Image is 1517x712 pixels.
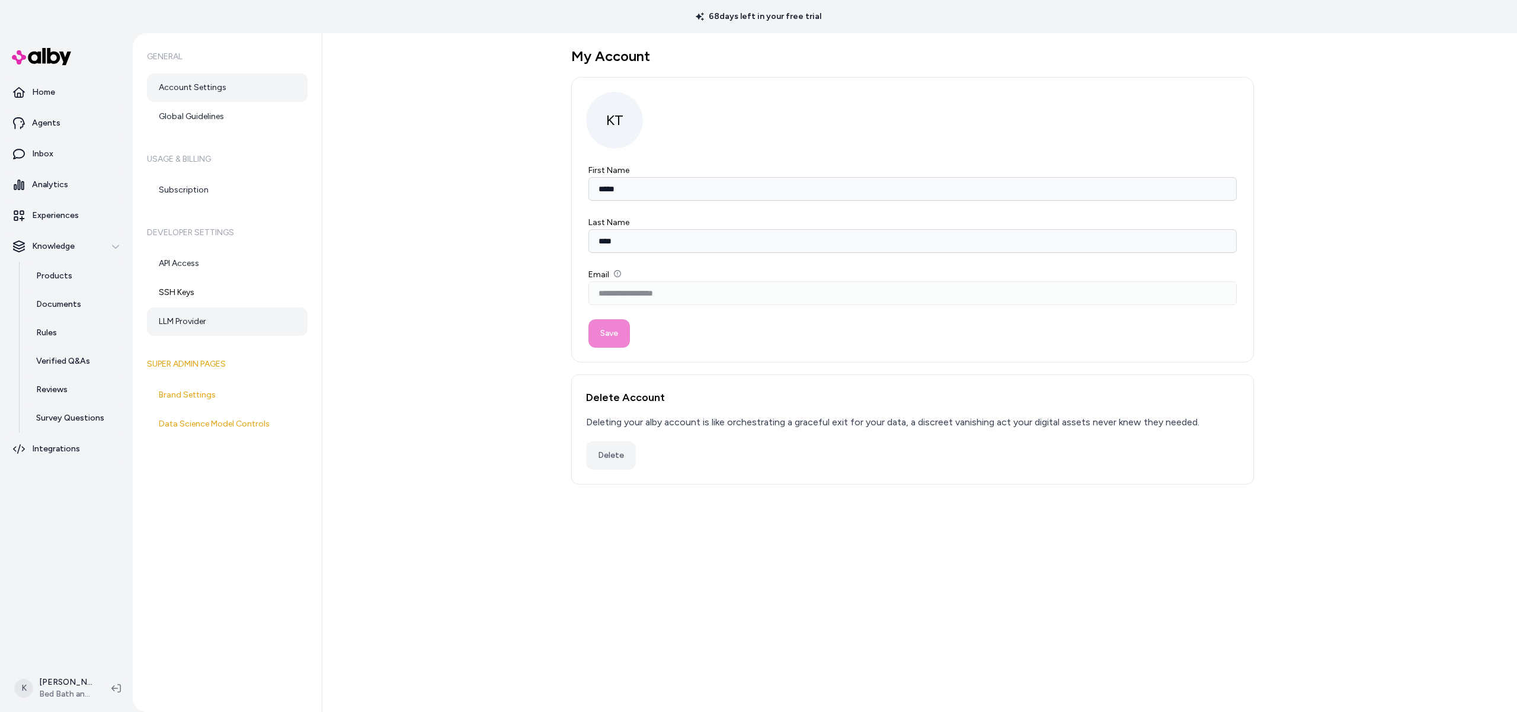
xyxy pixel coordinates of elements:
[571,47,1254,65] h1: My Account
[32,240,75,252] p: Knowledge
[147,348,308,381] h6: Super Admin Pages
[147,249,308,278] a: API Access
[32,148,53,160] p: Inbox
[5,140,128,168] a: Inbox
[147,410,308,438] a: Data Science Model Controls
[32,443,80,455] p: Integrations
[147,143,308,176] h6: Usage & Billing
[147,307,308,336] a: LLM Provider
[36,355,90,367] p: Verified Q&As
[5,435,128,463] a: Integrations
[588,217,629,227] label: Last Name
[147,278,308,307] a: SSH Keys
[39,676,92,688] p: [PERSON_NAME]
[586,441,636,470] button: Delete
[614,270,621,277] button: Email
[39,688,92,700] span: Bed Bath and Beyond
[24,319,128,347] a: Rules
[588,165,629,175] label: First Name
[36,384,68,396] p: Reviews
[24,262,128,290] a: Products
[24,404,128,432] a: Survey Questions
[32,179,68,191] p: Analytics
[689,11,828,23] p: 68 days left in your free trial
[147,102,308,131] a: Global Guidelines
[586,415,1199,429] div: Deleting your alby account is like orchestrating a graceful exit for your data, a discreet vanish...
[24,290,128,319] a: Documents
[24,376,128,404] a: Reviews
[32,210,79,222] p: Experiences
[36,270,72,282] p: Products
[12,48,71,65] img: alby Logo
[147,216,308,249] h6: Developer Settings
[7,669,102,707] button: K[PERSON_NAME]Bed Bath and Beyond
[14,679,33,698] span: K
[32,117,60,129] p: Agents
[586,92,643,149] span: KT
[5,109,128,137] a: Agents
[147,381,308,409] a: Brand Settings
[586,389,1239,406] h2: Delete Account
[588,270,621,280] label: Email
[36,299,81,310] p: Documents
[5,78,128,107] a: Home
[147,176,308,204] a: Subscription
[147,40,308,73] h6: General
[5,232,128,261] button: Knowledge
[36,412,104,424] p: Survey Questions
[32,86,55,98] p: Home
[24,347,128,376] a: Verified Q&As
[36,327,57,339] p: Rules
[147,73,308,102] a: Account Settings
[5,171,128,199] a: Analytics
[5,201,128,230] a: Experiences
